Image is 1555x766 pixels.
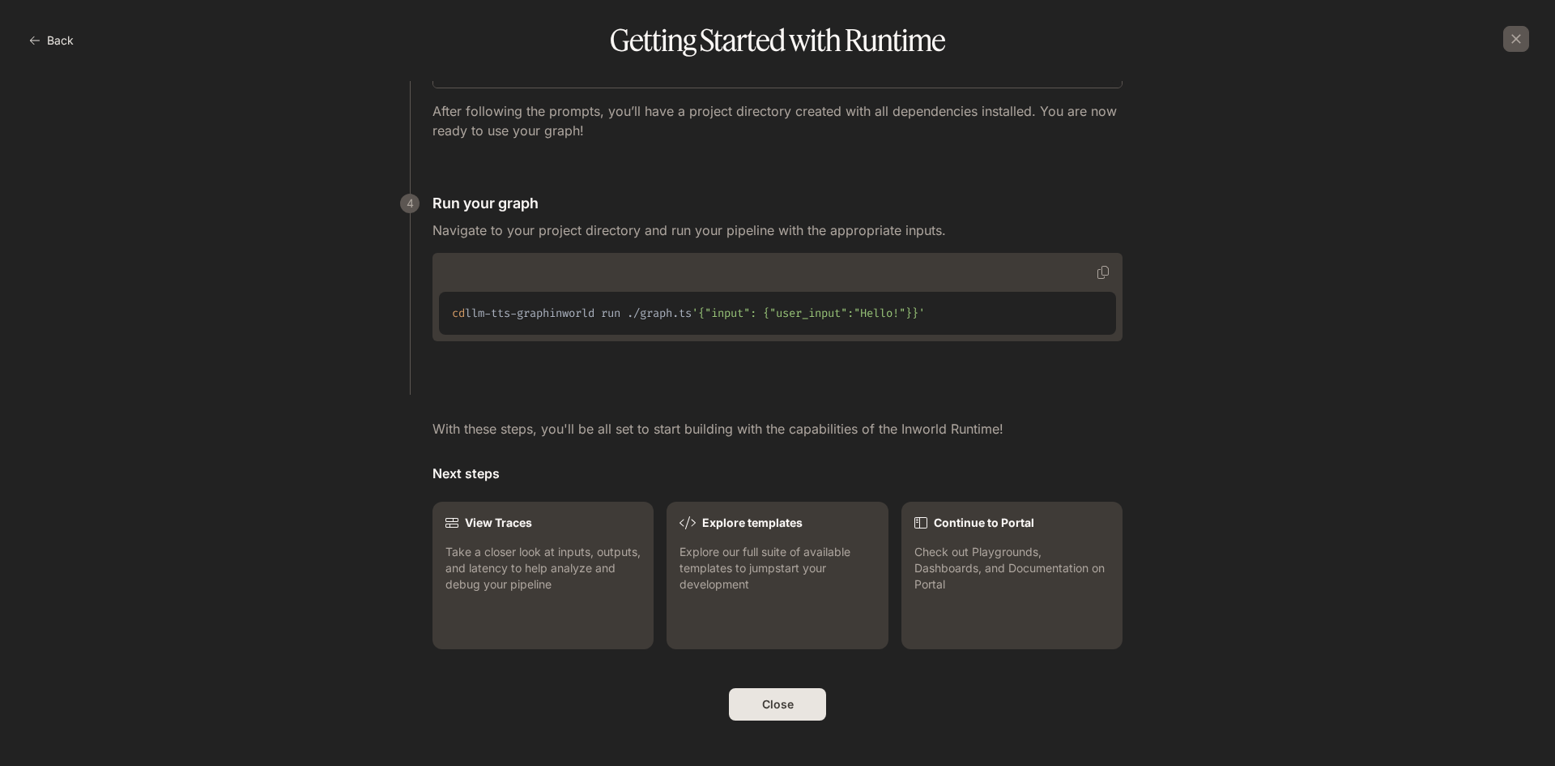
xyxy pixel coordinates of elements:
[26,26,1529,55] h1: Getting Started with Runtime
[680,544,875,593] p: Explore our full suite of available templates to jumpstart your development
[26,24,80,57] button: Back
[445,544,641,593] p: Take a closer look at inputs, outputs, and latency to help analyze and debug your pipeline
[407,195,414,212] p: 4
[432,220,1123,240] p: Navigate to your project directory and run your pipeline with the appropriate inputs.
[452,306,465,321] span: cd
[901,502,1123,649] a: Continue to PortalCheck out Playgrounds, Dashboards, and Documentation on Portal
[914,544,1110,593] p: Check out Playgrounds, Dashboards, and Documentation on Portal
[667,502,888,649] a: Explore templatesExplore our full suite of available templates to jumpstart your development
[702,515,803,531] h6: Explore templates
[692,306,925,321] span: '{"input": {"user_input":"Hello!"}}'
[432,192,539,214] p: Run your graph
[465,306,549,321] span: llm-tts-graph
[465,515,532,531] h6: View Traces
[432,419,1123,439] p: With these steps, you'll be all set to start building with the capabilities of the Inworld Runtime!
[934,515,1034,531] h6: Continue to Portal
[432,464,1123,482] h5: Next steps
[432,502,654,649] a: View TracesTake a closer look at inputs, outputs, and latency to help analyze and debug your pipe...
[1090,259,1116,285] button: Copy
[549,306,692,321] span: inworld run ./graph.ts
[432,101,1123,140] p: After following the prompts, you’ll have a project directory created with all dependencies instal...
[729,688,826,721] button: Close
